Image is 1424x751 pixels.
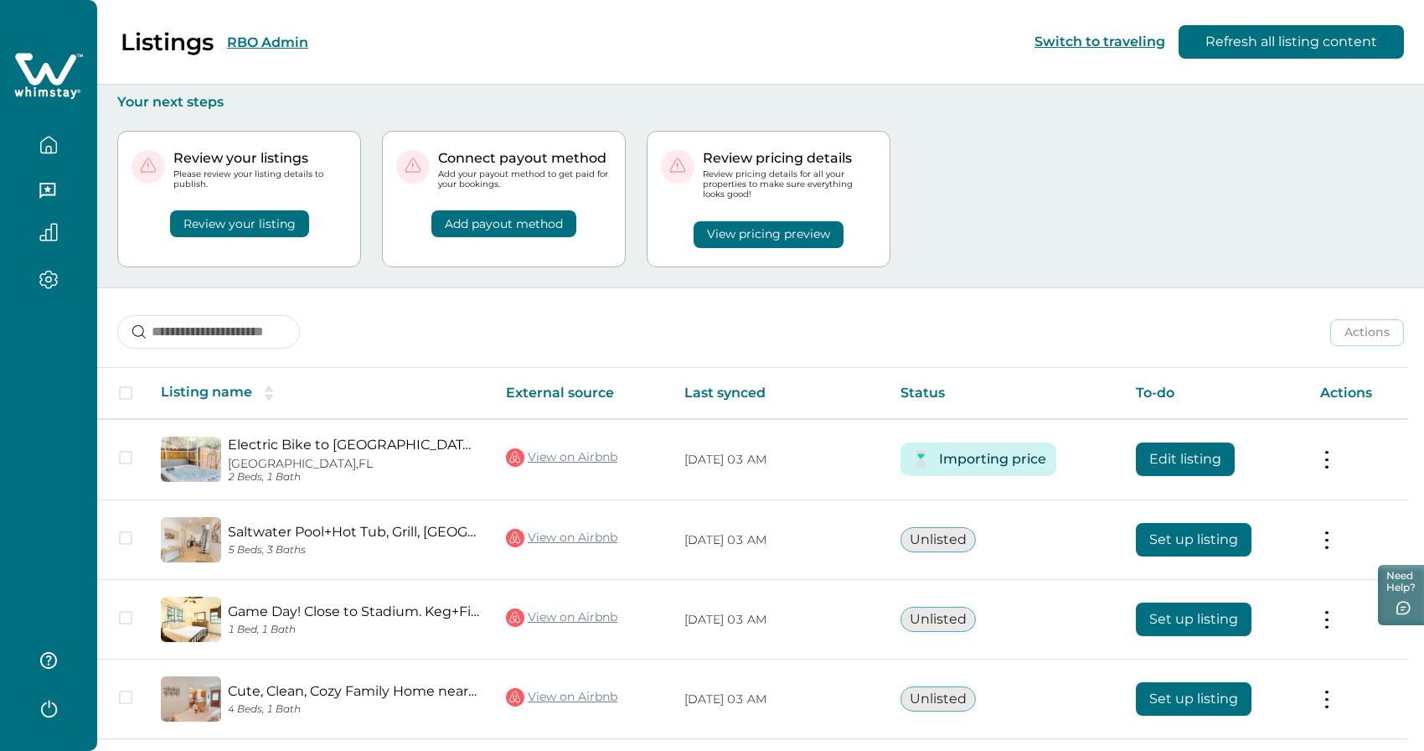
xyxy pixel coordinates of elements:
p: Please review your listing details to publish. [173,169,347,189]
a: Cute, Clean, Cozy Family Home near Playground+Pool [228,683,479,699]
button: Switch to traveling [1034,34,1165,49]
button: Actions [1330,319,1404,346]
img: Timer [911,449,931,470]
th: External source [493,368,671,419]
p: [DATE] 03 AM [684,691,874,708]
button: Set up listing [1136,682,1251,716]
button: Set up listing [1136,523,1251,557]
button: RBO Admin [227,34,308,50]
img: propertyImage_Cute, Clean, Cozy Family Home near Playground+Pool [161,676,221,722]
th: To-do [1122,368,1306,419]
p: [DATE] 03 AM [684,612,874,629]
p: Listings [121,28,214,56]
img: propertyImage_Game Day! Close to Stadium. Keg+Firepit+Parking. [161,597,221,642]
button: Add payout method [431,210,576,237]
img: propertyImage_Electric Bike to Siesta Beach. Hot Tub Cottage. [161,437,221,482]
button: sorting [252,385,286,401]
p: Connect payout method [438,150,611,167]
p: 4 Beds, 1 Bath [228,703,479,716]
p: 2 Beds, 1 Bath [228,471,479,484]
button: Unlisted [900,527,976,552]
p: Review pricing details for all your properties to make sure everything looks good! [703,169,876,200]
p: Your next steps [117,94,1404,111]
p: Add your payout method to get paid for your bookings. [438,169,611,189]
a: Electric Bike to [GEOGRAPHIC_DATA]. Hot Tub Cottage. [228,437,479,453]
p: Review your listings [173,150,347,167]
button: Unlisted [900,686,976,712]
a: Saltwater Pool+Hot Tub, Grill, [GEOGRAPHIC_DATA] [228,524,479,540]
th: Listing name [147,368,493,419]
p: Review pricing details [703,150,876,167]
button: Review your listing [170,210,309,237]
th: Status [887,368,1122,419]
button: Set up listing [1136,603,1251,636]
a: View on Airbnb [506,527,617,549]
p: [GEOGRAPHIC_DATA], FL [228,457,479,471]
button: Importing price [939,443,1046,476]
button: Unlisted [900,607,976,632]
button: Refresh all listing content [1179,25,1404,59]
p: [DATE] 03 AM [684,452,874,469]
p: [DATE] 03 AM [684,532,874,549]
th: Last synced [671,368,887,419]
p: 1 Bed, 1 Bath [228,624,479,636]
th: Actions [1307,368,1408,419]
a: View on Airbnb [506,686,617,708]
button: Edit listing [1136,443,1235,476]
button: View pricing preview [694,221,844,248]
img: propertyImage_Saltwater Pool+Hot Tub, Grill, Walk Downtown [161,517,221,562]
p: 5 Beds, 3 Baths [228,544,479,557]
a: Game Day! Close to Stadium. Keg+Firepit+Parking. [228,603,479,619]
a: View on Airbnb [506,447,617,469]
a: View on Airbnb [506,607,617,629]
